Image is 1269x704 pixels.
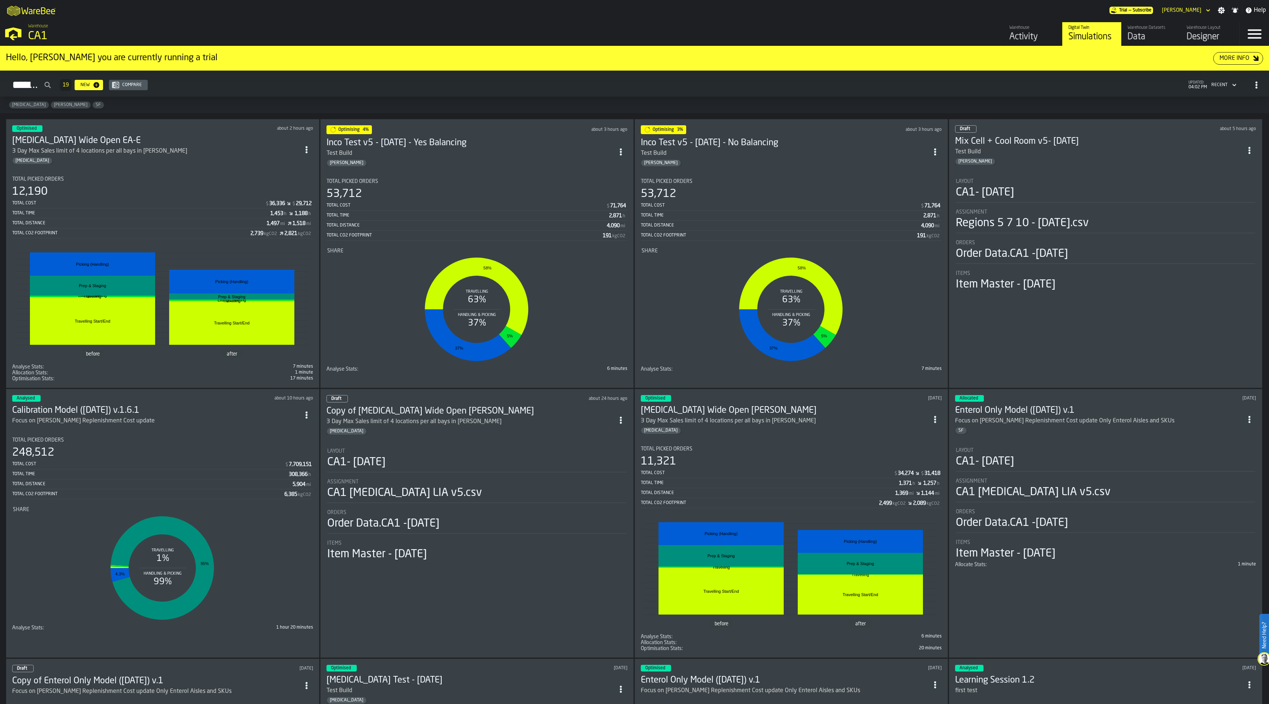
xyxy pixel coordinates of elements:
div: Title [327,479,627,485]
span: SF [93,102,104,108]
div: Title [956,448,1255,453]
h3: [MEDICAL_DATA] Wide Open EA-E [12,135,300,147]
div: Title [956,209,1255,215]
div: Stat Value [295,211,308,217]
div: Stat Value [289,462,312,467]
div: Title [326,366,476,372]
div: Title [13,507,312,513]
div: Stat Value [270,211,283,217]
div: Total Distance [641,223,921,228]
span: kgCO2 [298,492,311,497]
div: CA1 [MEDICAL_DATA] LIA v5.csv [956,486,1111,499]
div: 7 minutes [164,364,314,369]
span: h [623,214,625,219]
div: Stat Value [293,221,305,227]
div: Title [327,448,627,454]
div: Test Build [326,149,614,158]
span: Items [956,271,970,276]
div: 3 Day Max Sales limit of 4 locations per all bays in [PERSON_NAME] [12,147,187,156]
div: Stat Value [913,500,926,506]
div: ItemListCard-DashboardItemContainer [320,119,634,388]
div: Focus on [PERSON_NAME] Replenishment Cost update Only Enterol Aisles and SKUs [955,416,1174,425]
a: link-to-/wh/i/76e2a128-1b54-4d66-80d4-05ae4c277723/designer [1180,22,1239,46]
div: Updated: 10/1/2025, 5:59:12 AM Created: 9/30/2025, 10:12:45 AM [178,396,313,401]
div: CA1 [MEDICAL_DATA] LIA v5.csv [327,486,482,500]
div: ItemListCard-DashboardItemContainer [320,389,634,658]
div: stat-Optimisation Stats: [12,376,313,382]
button: button-Compare [109,80,148,90]
div: Updated: 10/1/2025, 1:19:11 PM Created: 10/1/2025, 11:13:41 AM [500,127,627,132]
div: Test Build [955,147,1243,156]
span: Assignment [956,478,987,484]
span: h [937,214,940,219]
div: Inco Test v5 - 10.01.25 - No Balancing [641,137,928,149]
div: Focus on [PERSON_NAME] Replenishment Cost update [12,416,155,425]
div: Compare [119,82,145,88]
div: Test Build [641,149,928,158]
div: Order Data.CA1 -[DATE] [956,247,1068,261]
div: stat-Analyse Stats: [641,366,942,372]
div: status-3 2 [641,395,671,402]
div: ItemListCard-DashboardItemContainer [634,389,948,658]
div: Test Build [955,147,981,156]
div: Total Cost [641,203,920,208]
div: Total Cost [641,470,894,476]
span: Gregg [641,160,681,166]
div: Total Cost [12,462,285,467]
div: Updated: 10/1/2025, 1:58:56 PM Created: 10/1/2025, 9:07:41 AM [179,126,314,131]
div: 248,512 [12,446,54,459]
div: Title [12,370,161,376]
div: Total Cost [12,201,265,206]
div: Stat Value [921,223,934,229]
span: Gregg [51,102,90,108]
div: Title [12,176,313,182]
div: Warehouse Layout [1187,25,1234,30]
span: SF [955,428,967,433]
section: card-SimulationDashboardCard-draft [326,441,627,562]
label: button-toggle-Settings [1215,7,1228,14]
div: Stat Value [923,480,936,486]
div: Title [641,366,790,372]
div: Title [12,364,161,370]
div: DropdownMenuValue-4 [1211,82,1228,88]
div: Stat Value [895,490,908,496]
span: Layout [956,448,974,453]
div: stat-Share [327,248,627,365]
div: Digital Twin [1068,25,1115,30]
div: Stat Value [289,472,308,477]
div: stat-Share [13,507,312,623]
div: stat- [13,246,312,363]
div: stat-Allocation Stats: [12,370,313,376]
div: Stat Value [924,470,940,476]
div: status-3 2 [12,395,41,402]
span: kgCO2 [893,501,906,506]
div: Calibration Model (Aug/25) v.1.6.1 [12,405,300,416]
span: h [913,481,915,486]
div: Total Time [12,211,270,216]
div: Stat Value [269,201,285,207]
div: 11,321 [641,455,676,468]
span: Total Picked Orders [641,446,692,452]
button: button-More Info [1213,52,1263,65]
span: Subscribe [1133,8,1152,13]
div: 3 Day Max Sales limit of 4 locations per all bays in [PERSON_NAME] [641,416,816,425]
div: Stat Value [603,233,612,239]
h3: Mix Cell + Cool Room v5- [DATE] [955,136,1243,147]
div: Focus on EA-EC Replenishment Cost update Only Enterol Aisles and SKUs [955,416,1243,425]
div: stat-Share [642,248,941,365]
span: Share [327,248,343,254]
div: Stat Value [610,203,626,209]
span: Orders [956,509,975,515]
div: Title [327,248,627,254]
span: Analyse Stats: [326,366,358,372]
div: Copy of Enteral Wide Open EA-EC [326,405,614,417]
div: Stat Value [250,231,263,237]
div: Stat Value [267,221,280,227]
div: ItemListCard-DashboardItemContainer [949,389,1262,658]
div: Test Build [326,149,352,158]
